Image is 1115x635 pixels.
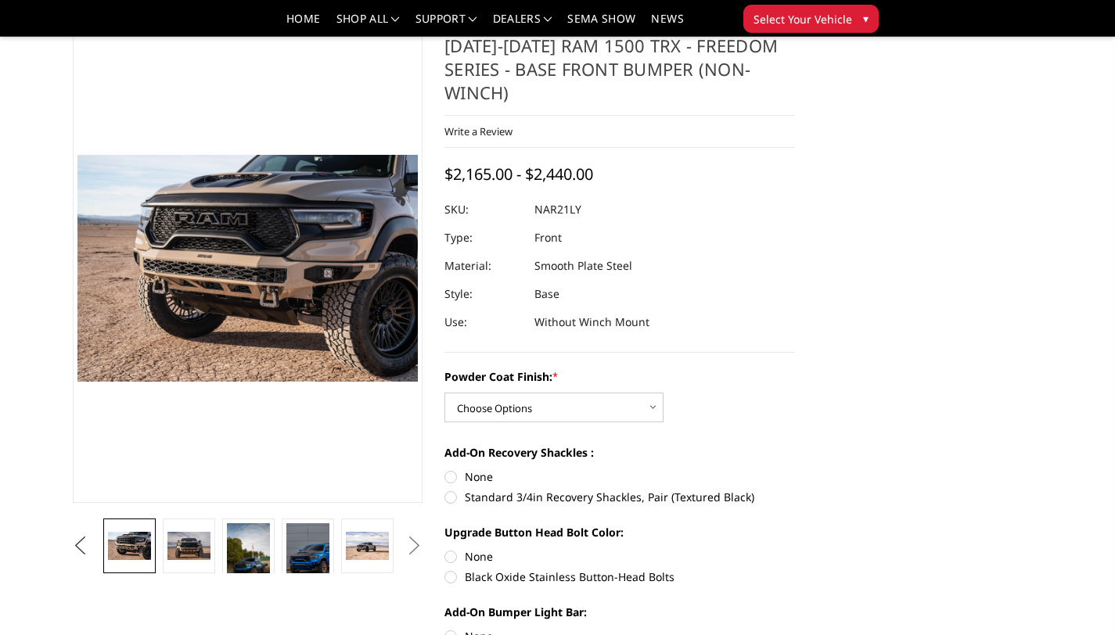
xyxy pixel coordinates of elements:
button: Select Your Vehicle [743,5,879,33]
label: Black Oxide Stainless Button-Head Bolts [444,569,795,585]
a: Write a Review [444,124,513,138]
label: Standard 3/4in Recovery Shackles, Pair (Textured Black) [444,489,795,505]
a: Support [415,13,477,36]
dt: Use: [444,308,523,336]
dt: Type: [444,224,523,252]
dt: Style: [444,280,523,308]
button: Next [403,534,426,558]
dd: Smooth Plate Steel [534,252,632,280]
dd: Without Winch Mount [534,308,649,336]
img: 2021-2024 Ram 1500 TRX - Freedom Series - Base Front Bumper (non-winch) [346,532,388,560]
a: SEMA Show [567,13,635,36]
label: Powder Coat Finish: [444,368,795,385]
dd: NAR21LY [534,196,581,224]
label: None [444,548,795,565]
a: Dealers [493,13,552,36]
a: 2021-2024 Ram 1500 TRX - Freedom Series - Base Front Bumper (non-winch) [73,34,423,503]
dt: SKU: [444,196,523,224]
label: Add-On Recovery Shackles : [444,444,795,461]
span: ▾ [863,10,869,27]
span: Select Your Vehicle [754,11,852,27]
label: Add-On Bumper Light Bar: [444,604,795,620]
a: shop all [336,13,400,36]
dt: Material: [444,252,523,280]
label: None [444,468,795,485]
button: Previous [69,534,92,558]
span: $2,165.00 - $2,440.00 [444,163,593,185]
dd: Base [534,280,559,308]
img: 2021-2024 Ram 1500 TRX - Freedom Series - Base Front Bumper (non-winch) [108,532,150,560]
img: 2021-2024 Ram 1500 TRX - Freedom Series - Base Front Bumper (non-winch) [167,532,210,560]
a: Home [286,13,320,36]
h1: [DATE]-[DATE] Ram 1500 TRX - Freedom Series - Base Front Bumper (non-winch) [444,34,795,116]
label: Upgrade Button Head Bolt Color: [444,524,795,540]
img: 2021-2024 Ram 1500 TRX - Freedom Series - Base Front Bumper (non-winch) [286,523,329,587]
a: News [651,13,683,36]
img: 2021-2024 Ram 1500 TRX - Freedom Series - Base Front Bumper (non-winch) [227,523,269,598]
dd: Front [534,224,562,252]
